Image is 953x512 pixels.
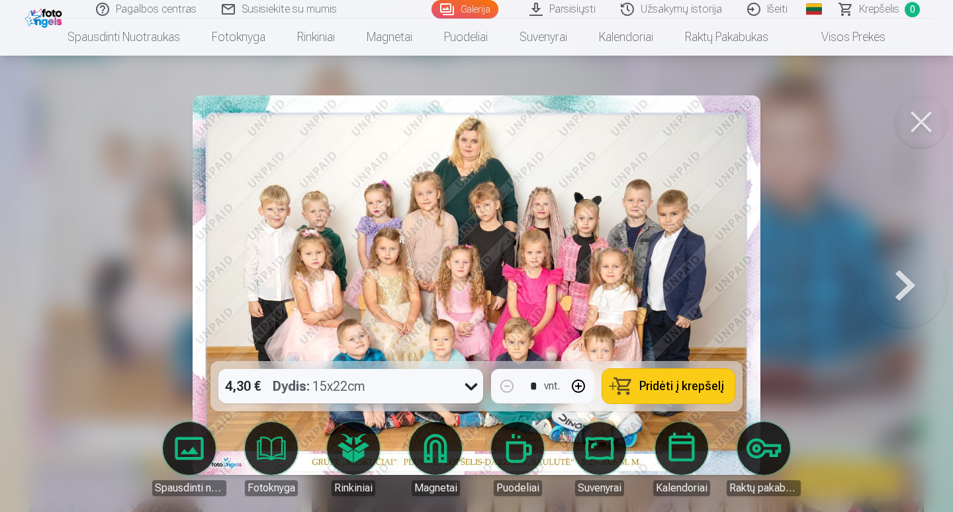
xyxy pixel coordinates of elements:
a: Spausdinti nuotraukas [152,422,226,496]
a: Puodeliai [428,19,504,56]
button: Pridėti į krepšelį [602,369,735,403]
div: Raktų pakabukas [727,480,801,496]
div: Suvenyrai [575,480,624,496]
span: Krepšelis [859,1,899,17]
a: Rinkiniai [281,19,351,56]
div: Puodeliai [494,480,542,496]
a: Fotoknyga [196,19,281,56]
div: Fotoknyga [245,480,298,496]
span: Pridėti į krepšelį [639,380,724,392]
div: Kalendoriai [653,480,710,496]
strong: Dydis : [273,377,310,395]
a: Suvenyrai [504,19,583,56]
a: Raktų pakabukas [727,422,801,496]
a: Visos prekės [784,19,901,56]
div: Rinkiniai [332,480,375,496]
a: Fotoknyga [234,422,308,496]
div: Spausdinti nuotraukas [152,480,226,496]
a: Rinkiniai [316,422,390,496]
a: Magnetai [351,19,428,56]
span: 0 [905,2,920,17]
div: 4,30 € [218,369,267,403]
div: Magnetai [412,480,460,496]
img: /fa2 [25,5,66,28]
div: vnt. [544,378,560,394]
a: Spausdinti nuotraukas [52,19,196,56]
a: Kalendoriai [583,19,669,56]
a: Puodeliai [480,422,555,496]
a: Kalendoriai [645,422,719,496]
a: Raktų pakabukas [669,19,784,56]
a: Magnetai [398,422,473,496]
a: Suvenyrai [563,422,637,496]
div: 15x22cm [273,369,365,403]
